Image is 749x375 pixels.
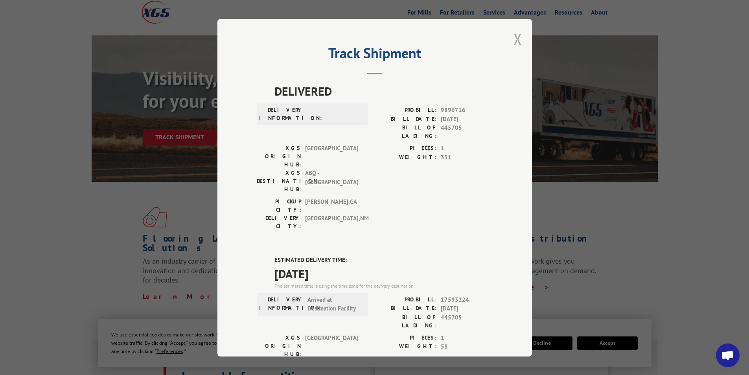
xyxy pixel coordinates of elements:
span: [DATE] [274,264,493,282]
label: DELIVERY CITY: [257,214,301,231]
label: DELIVERY INFORMATION: [259,295,304,313]
label: BILL DATE: [375,304,437,313]
span: 331 [441,153,493,162]
label: PICKUP CITY: [257,198,301,214]
span: [GEOGRAPHIC_DATA] , NM [305,214,358,231]
label: BILL DATE: [375,115,437,124]
span: [DATE] [441,304,493,313]
span: 9896716 [441,106,493,115]
span: 17593224 [441,295,493,304]
span: [GEOGRAPHIC_DATA] [305,333,358,358]
span: 1 [441,333,493,342]
span: 1 [441,144,493,153]
label: XGS ORIGIN HUB: [257,333,301,358]
label: PROBILL: [375,106,437,115]
span: 445705 [441,313,493,329]
label: PROBILL: [375,295,437,304]
span: [GEOGRAPHIC_DATA] [305,144,358,169]
label: XGS DESTINATION HUB: [257,169,301,194]
span: DELIVERED [274,82,493,100]
div: The estimated time is using the time zone for the delivery destination. [274,282,493,289]
label: WEIGHT: [375,153,437,162]
button: Close modal [513,29,522,50]
span: 445705 [441,124,493,140]
label: XGS ORIGIN HUB: [257,144,301,169]
label: PIECES: [375,144,437,153]
label: ESTIMATED DELIVERY TIME: [274,256,493,265]
label: DELIVERY INFORMATION: [259,106,304,122]
label: BILL OF LADING: [375,313,437,329]
label: WEIGHT: [375,342,437,351]
label: BILL OF LADING: [375,124,437,140]
span: Arrived at Destination Facility [307,295,361,313]
label: PIECES: [375,333,437,342]
h2: Track Shipment [257,48,493,63]
span: [PERSON_NAME] , GA [305,198,358,214]
span: ABQ - [GEOGRAPHIC_DATA] [305,169,358,194]
span: 58 [441,342,493,351]
span: [DATE] [441,115,493,124]
div: Open chat [716,344,740,367]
